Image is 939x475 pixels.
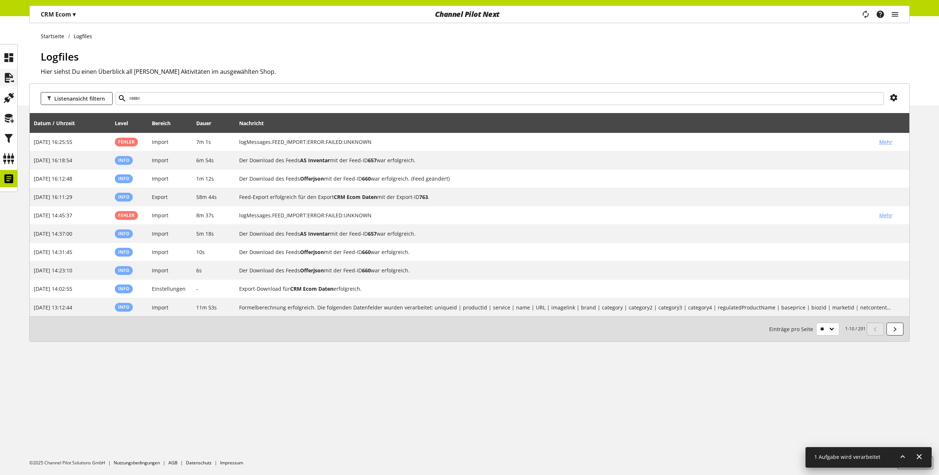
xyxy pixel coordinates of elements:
[152,285,186,292] span: Einstellungen
[300,175,324,182] b: Offerjson
[34,304,72,311] span: [DATE] 13:12:44
[874,135,898,148] button: Mehr
[152,193,168,200] span: Export
[118,231,129,237] span: Info
[168,460,178,466] a: AGB
[879,211,892,219] span: Mehr
[239,304,892,311] h2: Formelberechnung erfolgreich. Die folgenden Datenfelder wurden verarbeitet: uniqueid | productid ...
[362,175,371,182] b: 660
[114,460,160,466] a: Nutzungsbedingungen
[41,10,76,19] p: CRM Ecom
[769,323,866,336] small: 1-10 / 291
[196,157,214,164] span: 6m 54s
[152,119,178,127] div: Bereich
[34,119,82,127] div: Datum / Uhrzeit
[196,249,205,255] span: 10s
[118,139,135,145] span: Fehler
[874,209,898,222] button: Mehr
[34,212,72,219] span: [DATE] 14:45:37
[152,249,168,255] span: Import
[196,230,214,237] span: 5m 18s
[239,193,892,201] h2: Feed-Export erfolgreich für den Export CRM Ecom Daten mit der Export-ID 763.
[300,157,330,164] b: AS Inventar
[41,92,113,105] button: Listenansicht filtern
[34,285,72,292] span: [DATE] 14:02:55
[41,32,68,40] a: Startseite
[368,157,377,164] b: 657
[34,193,72,200] span: [DATE] 16:11:29
[41,50,79,64] span: Logfiles
[290,285,333,292] b: CRM Ecom Daten
[118,175,129,182] span: Info
[152,267,168,274] span: Import
[362,249,371,255] b: 660
[239,211,874,219] h2: logMessages.FEED_IMPORT:ERROR:FAILED:UNKNOWN
[118,304,129,310] span: Info
[196,119,219,127] div: Dauer
[239,266,892,274] h2: Der Download des Feeds Offerjson mit der Feed-ID 660 war erfolgreich.
[152,157,168,164] span: Import
[239,116,906,130] div: Nachricht
[196,193,217,200] span: 58m 44s
[34,138,72,145] span: [DATE] 16:25:55
[239,230,892,237] h2: Der Download des Feeds AS Inventar mit der Feed-ID 657 war erfolgreich.
[152,230,168,237] span: Import
[220,460,243,466] a: Impressum
[34,267,72,274] span: [DATE] 14:23:10
[300,249,324,255] b: Offerjson
[814,453,880,460] span: 1 Aufgabe wird verarbeitet
[300,267,324,274] b: Offerjson
[29,6,910,23] nav: main navigation
[419,193,428,200] b: 763
[368,230,377,237] b: 657
[769,325,816,333] span: Einträge pro Seite
[29,460,114,466] li: ©2025 Channel Pilot Solutions GmbH
[196,212,214,219] span: 8m 37s
[239,175,892,182] h2: Der Download des Feeds Offerjson mit der Feed-ID 660 war erfolgreich. (Feed geändert)
[196,138,211,145] span: 7m 1s
[34,249,72,255] span: [DATE] 14:31:45
[34,230,72,237] span: [DATE] 14:37:00
[152,304,168,311] span: Import
[239,285,892,293] h2: Export-Download für CRM Ecom Daten erfolgreich.
[334,193,377,200] b: CRM Ecom Daten
[239,156,892,164] h2: Der Download des Feeds AS Inventar mit der Feed-ID 657 war erfolgreich.
[152,138,168,145] span: Import
[196,304,217,311] span: 11m 53s
[300,230,330,237] b: AS Inventar
[152,212,168,219] span: Import
[118,157,129,163] span: Info
[54,95,105,102] span: Listenansicht filtern
[73,10,76,18] span: ▾
[362,267,371,274] b: 660
[118,249,129,255] span: Info
[41,67,910,76] h2: Hier siehst Du einen Überblick all [PERSON_NAME] Aktivitäten im ausgewählten Shop.
[196,267,202,274] span: 6s
[239,248,892,256] h2: Der Download des Feeds Offerjson mit der Feed-ID 660 war erfolgreich.
[118,194,129,200] span: Info
[239,138,874,146] h2: logMessages.FEED_IMPORT:ERROR:FAILED:UNKNOWN
[118,212,135,218] span: Fehler
[118,267,129,273] span: Info
[34,175,72,182] span: [DATE] 16:12:48
[186,460,212,466] a: Datenschutz
[196,175,214,182] span: 1m 12s
[152,175,168,182] span: Import
[879,138,892,146] span: Mehr
[34,157,72,164] span: [DATE] 16:18:54
[118,286,129,292] span: Info
[115,119,135,127] div: Level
